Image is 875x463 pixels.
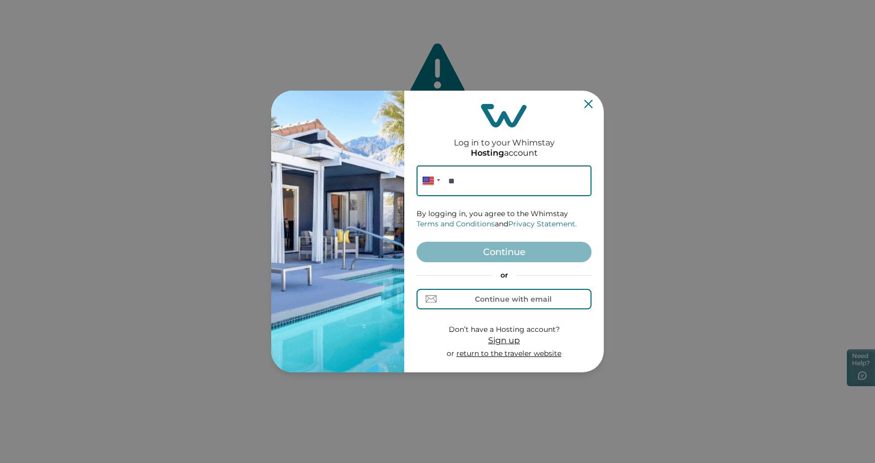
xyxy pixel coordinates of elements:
span: Sign up [488,335,520,345]
p: Don’t have a Hosting account? [447,325,561,335]
button: Close [584,100,593,108]
img: auth-banner [271,91,404,372]
p: By logging in, you agree to the Whimstay and [417,209,592,229]
p: or [447,349,561,359]
button: Continue with email [417,289,592,309]
p: Hosting [471,148,504,158]
div: United States: + 1 [417,165,443,196]
p: account [471,148,538,158]
div: Continue with email [475,295,552,303]
a: return to the traveler website [456,349,561,358]
h2: Log in to your Whimstay [454,128,555,148]
a: Privacy Statement. [508,219,577,228]
p: or [417,270,592,281]
button: Continue [417,242,592,262]
a: Terms and Conditions [417,219,495,228]
img: login-logo [481,104,527,128]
